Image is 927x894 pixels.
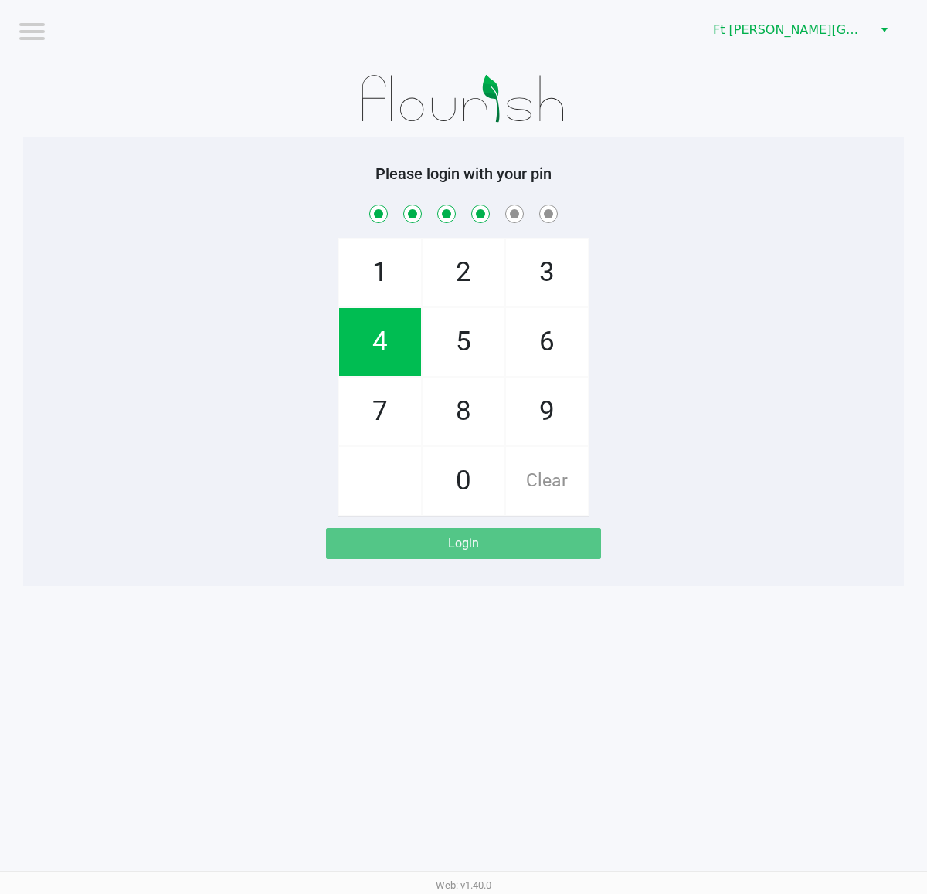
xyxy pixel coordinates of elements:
[506,239,588,306] span: 3
[436,879,491,891] span: Web: v1.40.0
[423,447,504,515] span: 0
[339,308,421,376] span: 4
[423,378,504,445] span: 8
[506,308,588,376] span: 6
[339,378,421,445] span: 7
[35,164,892,183] h5: Please login with your pin
[506,378,588,445] span: 9
[873,16,895,44] button: Select
[506,447,588,515] span: Clear
[423,308,504,376] span: 5
[339,239,421,306] span: 1
[423,239,504,306] span: 2
[713,21,864,39] span: Ft [PERSON_NAME][GEOGRAPHIC_DATA]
